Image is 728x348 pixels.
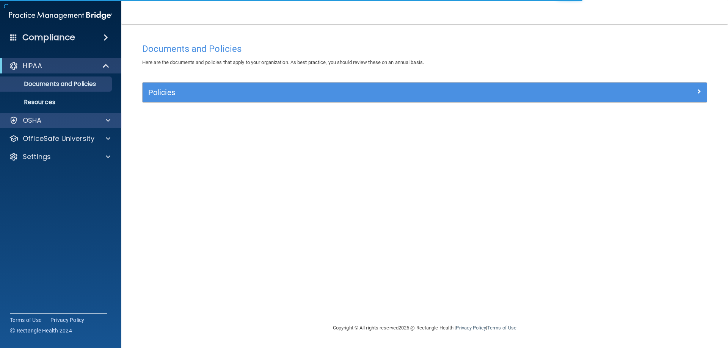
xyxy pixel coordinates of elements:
a: HIPAA [9,61,110,70]
a: Terms of Use [10,316,41,324]
p: Resources [5,98,108,106]
h5: Policies [148,88,560,97]
a: OSHA [9,116,110,125]
a: Terms of Use [487,325,516,331]
a: Privacy Policy [456,325,486,331]
img: PMB logo [9,8,112,23]
p: OSHA [23,116,42,125]
a: Privacy Policy [50,316,85,324]
span: Ⓒ Rectangle Health 2024 [10,327,72,334]
h4: Compliance [22,32,75,43]
p: Documents and Policies [5,80,108,88]
a: Settings [9,152,110,161]
p: OfficeSafe University [23,134,94,143]
div: Copyright © All rights reserved 2025 @ Rectangle Health | | [286,316,563,340]
p: HIPAA [23,61,42,70]
p: Settings [23,152,51,161]
span: Here are the documents and policies that apply to your organization. As best practice, you should... [142,59,424,65]
a: OfficeSafe University [9,134,110,143]
a: Policies [148,86,701,98]
h4: Documents and Policies [142,44,707,54]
